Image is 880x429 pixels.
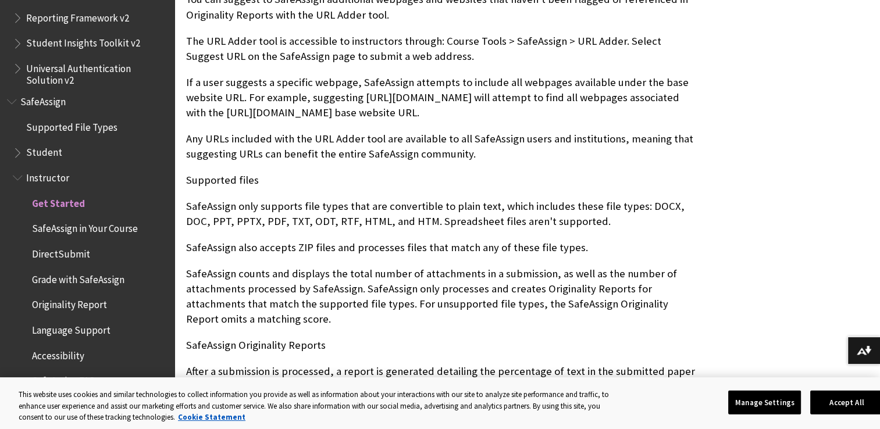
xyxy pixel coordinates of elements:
button: Manage Settings [728,390,801,414]
span: Instructor [26,168,69,184]
span: SafeAssign FAQs [32,371,99,387]
p: SafeAssign counts and displays the total number of attachments in a submission, as well as the nu... [186,266,696,327]
p: SafeAssign only supports file types that are convertible to plain text, which includes these file... [186,199,696,229]
span: Originality Report [32,295,107,311]
span: Get Started [32,194,85,209]
span: Grade with SafeAssign [32,270,124,285]
a: More information about your privacy, opens in a new tab [178,412,245,422]
div: This website uses cookies and similar technologies to collect information you provide as well as ... [19,389,616,423]
p: Supported files [186,173,696,188]
p: Any URLs included with the URL Adder tool are available to all SafeAssign users and institutions,... [186,131,696,162]
span: DirectSubmit [32,244,90,260]
p: SafeAssign Originality Reports [186,338,696,353]
p: The URL Adder tool is accessible to instructors through: Course Tools > SafeAssign > URL Adder. S... [186,34,696,64]
span: Reporting Framework v2 [26,8,129,24]
p: After a submission is processed, a report is generated detailing the percentage of text in the su... [186,364,696,425]
span: Student Insights Toolkit v2 [26,34,140,49]
span: SafeAssign in Your Course [32,219,138,235]
nav: Book outline for Blackboard SafeAssign [7,92,168,416]
span: Language Support [32,320,111,336]
p: SafeAssign also accepts ZIP files and processes files that match any of these file types. [186,240,696,255]
span: SafeAssign [20,92,66,108]
span: Supported File Types [26,117,117,133]
span: Student [26,143,62,159]
span: Universal Authentication Solution v2 [26,59,166,86]
span: Accessibility [32,346,84,362]
p: If a user suggests a specific webpage, SafeAssign attempts to include all webpages available unde... [186,75,696,121]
